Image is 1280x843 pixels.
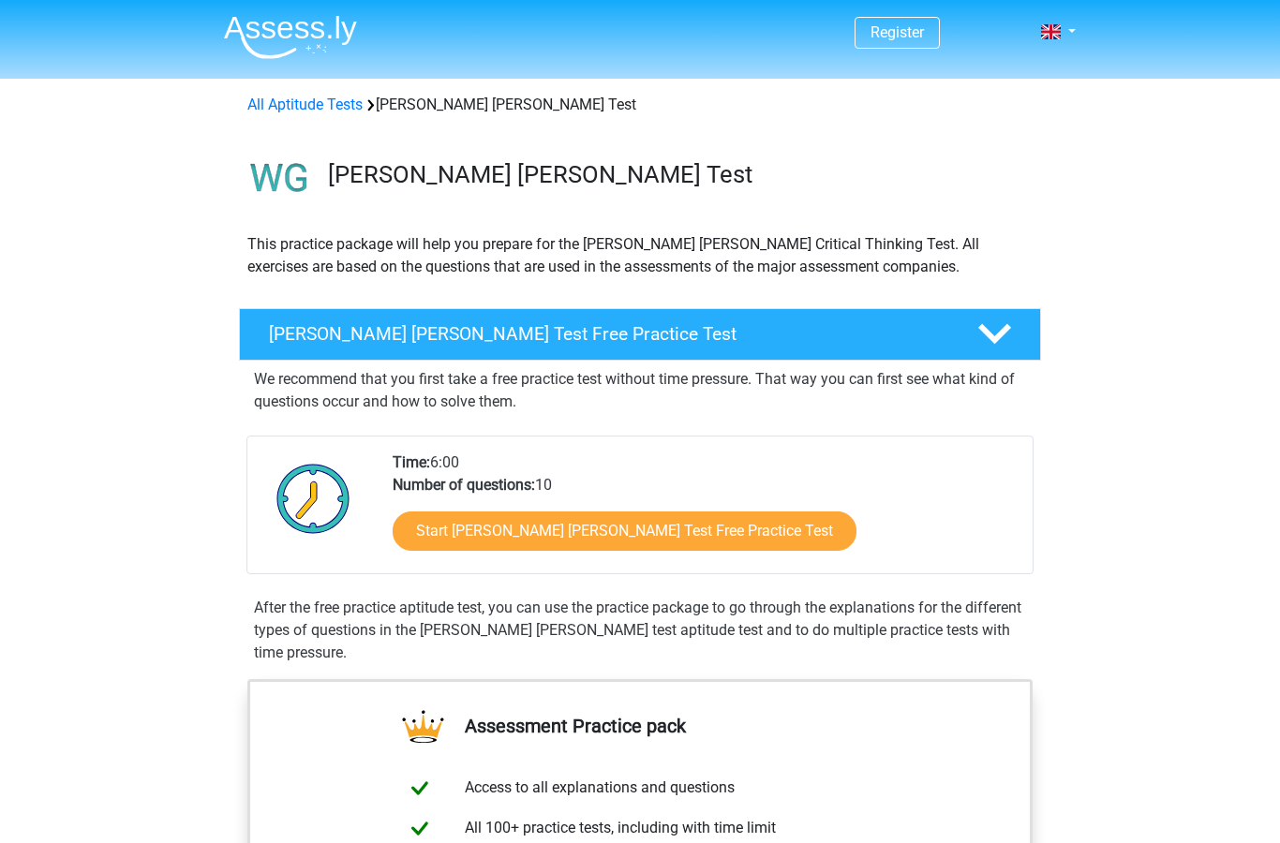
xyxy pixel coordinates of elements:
[269,323,947,345] h4: [PERSON_NAME] [PERSON_NAME] Test Free Practice Test
[393,453,430,471] b: Time:
[393,511,856,551] a: Start [PERSON_NAME] [PERSON_NAME] Test Free Practice Test
[393,476,535,494] b: Number of questions:
[231,308,1049,361] a: [PERSON_NAME] [PERSON_NAME] Test Free Practice Test
[328,160,1026,189] h3: [PERSON_NAME] [PERSON_NAME] Test
[246,597,1034,664] div: After the free practice aptitude test, you can use the practice package to go through the explana...
[240,139,320,218] img: watson glaser test
[224,15,357,59] img: Assessly
[266,451,361,545] img: Clock
[247,96,363,113] a: All Aptitude Tests
[240,94,1040,116] div: [PERSON_NAME] [PERSON_NAME] Test
[247,233,1033,278] p: This practice package will help you prepare for the [PERSON_NAME] [PERSON_NAME] Critical Thinking...
[254,368,1026,413] p: We recommend that you first take a free practice test without time pressure. That way you can fir...
[379,451,1032,573] div: 6:00 10
[871,23,924,41] a: Register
